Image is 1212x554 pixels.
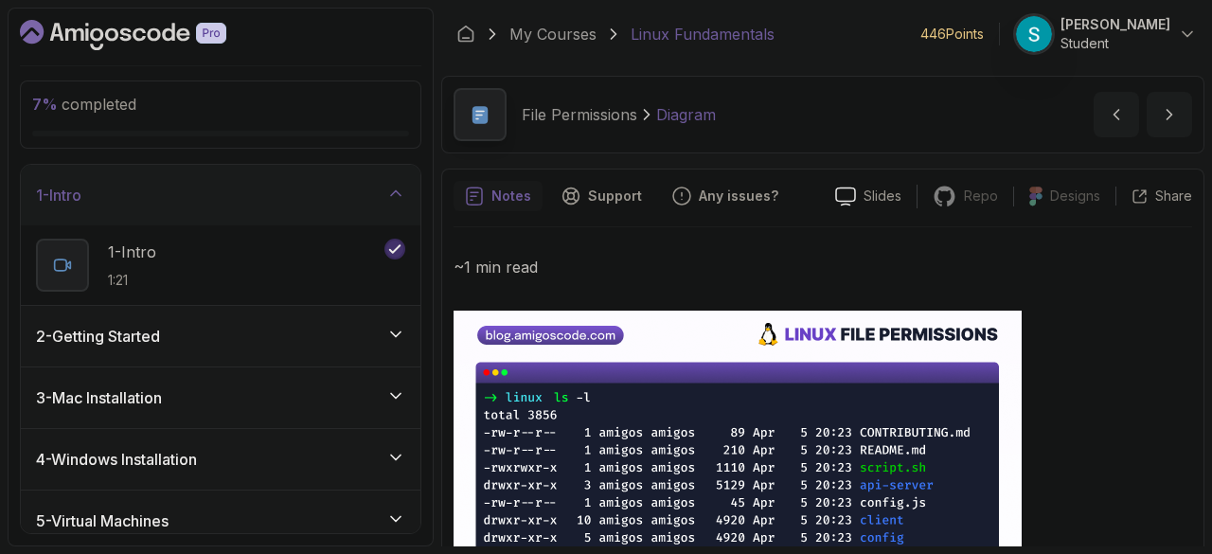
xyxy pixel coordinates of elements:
[1147,92,1192,137] button: next content
[491,187,531,206] p: Notes
[36,448,197,471] h3: 4 - Windows Installation
[656,103,716,126] p: Diagram
[21,306,420,366] button: 2-Getting Started
[36,386,162,409] h3: 3 - Mac Installation
[964,187,998,206] p: Repo
[588,187,642,206] p: Support
[454,181,543,211] button: notes button
[454,254,1192,280] p: ~1 min read
[21,165,420,225] button: 1-Intro
[21,491,420,551] button: 5-Virtual Machines
[36,325,160,348] h3: 2 - Getting Started
[1060,34,1170,53] p: Student
[509,23,597,45] a: My Courses
[21,429,420,490] button: 4-Windows Installation
[699,187,778,206] p: Any issues?
[631,23,775,45] p: Linux Fundamentals
[1060,15,1170,34] p: [PERSON_NAME]
[1115,187,1192,206] button: Share
[522,103,637,126] p: File Permissions
[20,20,270,50] a: Dashboard
[36,184,81,206] h3: 1 - Intro
[32,95,136,114] span: completed
[1050,187,1100,206] p: Designs
[36,239,405,292] button: 1-Intro1:21
[1155,187,1192,206] p: Share
[36,509,169,532] h3: 5 - Virtual Machines
[1016,16,1052,52] img: user profile image
[864,187,901,206] p: Slides
[1015,15,1197,53] button: user profile image[PERSON_NAME]Student
[21,367,420,428] button: 3-Mac Installation
[661,181,790,211] button: Feedback button
[920,25,984,44] p: 446 Points
[1094,92,1139,137] button: previous content
[108,241,156,263] p: 1 - Intro
[550,181,653,211] button: Support button
[820,187,917,206] a: Slides
[456,25,475,44] a: Dashboard
[1095,436,1212,526] iframe: To enrich screen reader interactions, please activate Accessibility in Grammarly extension settings
[108,271,156,290] p: 1:21
[32,95,58,114] span: 7 %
